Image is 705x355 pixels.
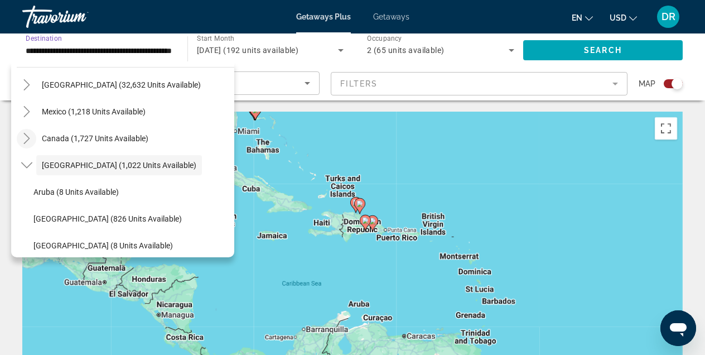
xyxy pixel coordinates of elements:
iframe: Button to launch messaging window [660,310,696,346]
span: DR [661,11,675,22]
button: Aruba (8 units available) [28,182,234,202]
span: USD [610,13,626,22]
button: Change language [572,9,593,26]
span: [GEOGRAPHIC_DATA] (1,022 units available) [42,161,196,170]
button: Toggle Mexico (1,218 units available) [17,102,36,122]
mat-select: Sort by [32,76,310,90]
span: [DATE] (192 units available) [197,46,298,55]
button: Filter [331,71,628,96]
span: 2 (65 units available) [367,46,445,55]
span: [GEOGRAPHIC_DATA] (826 units available) [33,214,182,223]
span: Aruba (8 units available) [33,188,119,196]
span: Occupancy [367,35,402,42]
button: Mexico (1,218 units available) [36,102,151,122]
button: Toggle Caribbean & Atlantic Islands (1,022 units available) [17,156,36,175]
button: [GEOGRAPHIC_DATA] (1,022 units available) [36,155,202,175]
a: Getaways [373,12,409,21]
button: Toggle fullscreen view [655,117,677,140]
span: Map [639,76,655,92]
span: Destination [26,34,62,42]
button: [GEOGRAPHIC_DATA] (32,632 units available) [36,75,206,95]
a: Getaways Plus [296,12,351,21]
button: User Menu [654,5,683,28]
a: Travorium [22,2,134,31]
span: Start Month [197,35,234,42]
button: Canada (1,727 units available) [36,128,154,148]
button: Toggle United States (32,632 units available) [17,75,36,95]
button: Toggle Canada (1,727 units available) [17,129,36,148]
span: [GEOGRAPHIC_DATA] (8 units available) [33,241,173,250]
span: Canada (1,727 units available) [42,134,148,143]
span: Mexico (1,218 units available) [42,107,146,116]
button: [GEOGRAPHIC_DATA] (8 units available) [28,236,234,256]
span: en [572,13,582,22]
button: Change currency [610,9,637,26]
span: [GEOGRAPHIC_DATA] (32,632 units available) [42,80,201,89]
button: [GEOGRAPHIC_DATA] (826 units available) [28,209,234,229]
button: Search [523,40,683,60]
span: Search [584,46,622,55]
